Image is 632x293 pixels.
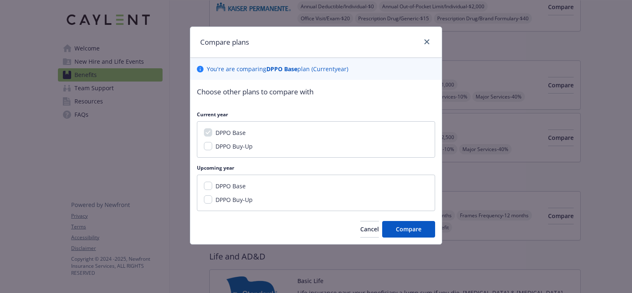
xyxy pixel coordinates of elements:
[360,225,379,233] span: Cancel
[360,221,379,238] button: Cancel
[207,65,348,73] p: You ' re are comparing plan ( Current year)
[215,182,246,190] span: DPPO Base
[215,142,253,150] span: DPPO Buy-Up
[200,37,249,48] h1: Compare plans
[396,225,421,233] span: Compare
[215,196,253,204] span: DPPO Buy-Up
[422,37,432,47] a: close
[197,86,435,97] p: Choose other plans to compare with
[382,221,435,238] button: Compare
[197,111,435,118] p: Current year
[215,129,246,137] span: DPPO Base
[197,164,435,171] p: Upcoming year
[266,65,297,73] b: DPPO Base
